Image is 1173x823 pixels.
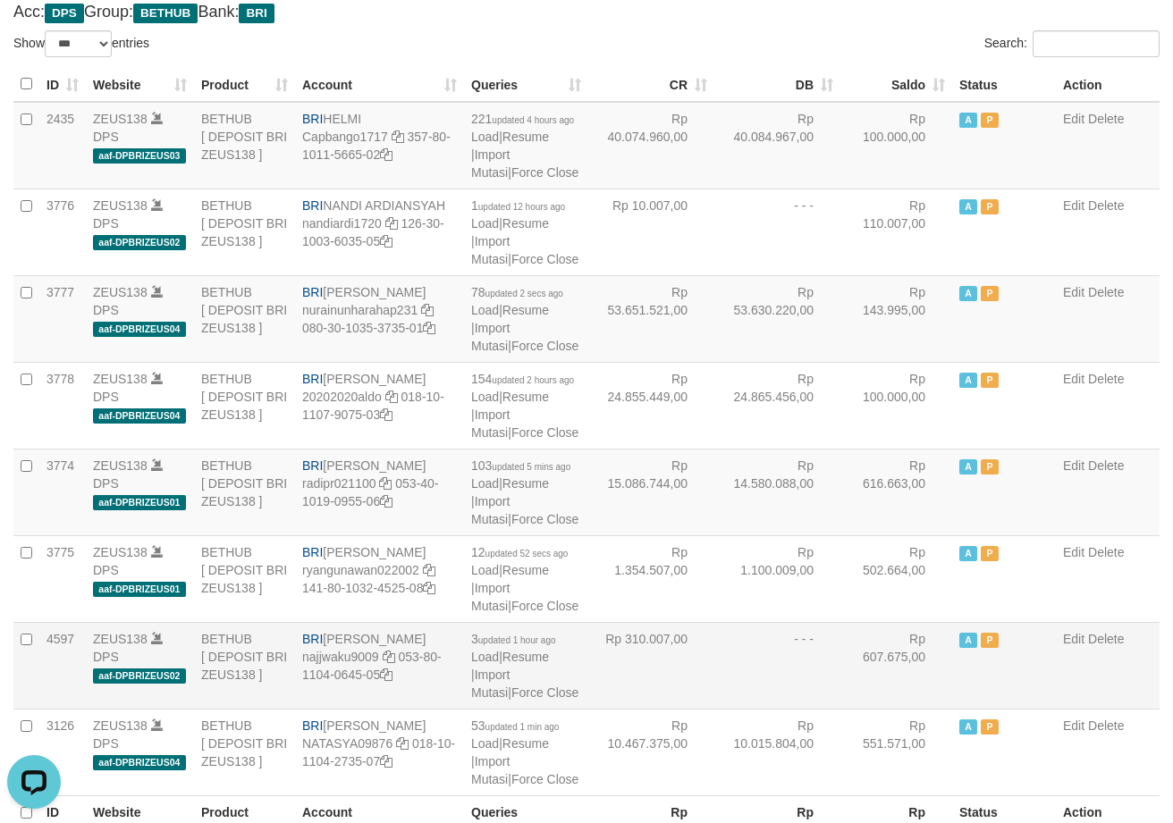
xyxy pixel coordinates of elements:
span: Paused [981,113,999,128]
span: | | | [471,198,578,266]
a: Delete [1088,198,1124,213]
a: Edit [1063,718,1084,733]
a: Force Close [511,425,578,440]
td: Rp 551.571,00 [840,709,952,795]
a: 20202020aldo [302,390,382,404]
a: ZEUS138 [93,285,148,299]
span: | | | [471,372,578,440]
a: Delete [1088,545,1124,559]
a: ZEUS138 [93,545,148,559]
a: Copy 053801104064505 to clipboard [380,668,392,682]
a: ryangunawan022002 [302,563,419,577]
td: BETHUB [ DEPOSIT BRI ZEUS138 ] [194,102,295,189]
td: [PERSON_NAME] 053-80-1104-0645-05 [295,622,464,709]
span: | | | [471,718,578,786]
a: Copy 018101107907503 to clipboard [380,407,392,422]
label: Search: [984,30,1160,57]
span: Paused [981,633,999,648]
a: Import Mutasi [471,494,510,526]
span: BRI [302,198,323,213]
td: Rp 310.007,00 [588,622,714,709]
a: Copy 126301003603505 to clipboard [380,234,392,248]
a: Resume [502,130,549,144]
a: Load [471,476,499,491]
a: Copy 141801032452508 to clipboard [423,581,435,595]
span: updated 12 hours ago [478,202,565,212]
span: 1 [471,198,565,213]
span: BRI [302,112,323,126]
span: Active [959,633,977,648]
span: aaf-DPBRIZEUS04 [93,755,186,770]
span: Paused [981,373,999,388]
td: 3778 [39,362,86,449]
span: 12 [471,545,568,559]
span: 221 [471,112,574,126]
a: Delete [1088,458,1124,473]
a: Import Mutasi [471,321,510,353]
td: - - - [714,622,840,709]
a: Edit [1063,632,1084,646]
span: 53 [471,718,559,733]
td: BETHUB [ DEPOSIT BRI ZEUS138 ] [194,535,295,622]
a: nurainunharahap231 [302,303,418,317]
a: Copy 018101104273507 to clipboard [380,754,392,768]
a: ZEUS138 [93,632,148,646]
a: Edit [1063,545,1084,559]
td: BETHUB [ DEPOSIT BRI ZEUS138 ] [194,189,295,275]
td: BETHUB [ DEPOSIT BRI ZEUS138 ] [194,709,295,795]
a: Load [471,130,499,144]
span: 78 [471,285,563,299]
th: Saldo: activate to sort column ascending [840,67,952,102]
span: Active [959,546,977,561]
a: Load [471,650,499,664]
td: Rp 40.084.967,00 [714,102,840,189]
a: najjwaku9009 [302,650,379,664]
th: Status [952,67,1056,102]
a: radipr021100 [302,476,376,491]
a: Edit [1063,372,1084,386]
span: Paused [981,719,999,735]
td: Rp 10.467.375,00 [588,709,714,795]
a: Import Mutasi [471,668,510,700]
a: Import Mutasi [471,234,510,266]
td: Rp 53.651.521,00 [588,275,714,362]
a: Copy Capbango1717 to clipboard [392,130,404,144]
td: DPS [86,362,194,449]
span: updated 5 mins ago [492,462,570,472]
a: Capbango1717 [302,130,388,144]
th: ID: activate to sort column ascending [39,67,86,102]
td: 2435 [39,102,86,189]
td: BETHUB [ DEPOSIT BRI ZEUS138 ] [194,362,295,449]
span: | | | [471,632,578,700]
td: Rp 607.675,00 [840,622,952,709]
span: updated 1 hour ago [478,635,556,645]
a: Force Close [511,252,578,266]
a: Load [471,736,499,751]
th: Action [1056,67,1160,102]
td: DPS [86,535,194,622]
a: Resume [502,736,549,751]
td: 3776 [39,189,86,275]
a: ZEUS138 [93,372,148,386]
span: aaf-DPBRIZEUS02 [93,235,186,250]
input: Search: [1033,30,1160,57]
span: BRI [302,632,323,646]
a: Edit [1063,458,1084,473]
a: Copy radipr021100 to clipboard [379,476,392,491]
span: | | | [471,458,578,526]
th: DB: activate to sort column ascending [714,67,840,102]
th: Website: activate to sort column ascending [86,67,194,102]
a: Force Close [511,165,578,180]
td: [PERSON_NAME] 018-10-1104-2735-07 [295,709,464,795]
td: 3777 [39,275,86,362]
span: BETHUB [133,4,198,23]
td: BETHUB [ DEPOSIT BRI ZEUS138 ] [194,622,295,709]
a: nandiardi1720 [302,216,382,231]
span: | | | [471,285,578,353]
span: BRI [302,545,323,559]
span: BRI [302,285,323,299]
a: Edit [1063,285,1084,299]
h4: Acc: Group: Bank: [13,4,1160,21]
span: aaf-DPBRIZEUS03 [93,148,186,164]
a: Copy 053401019095506 to clipboard [380,494,392,508]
